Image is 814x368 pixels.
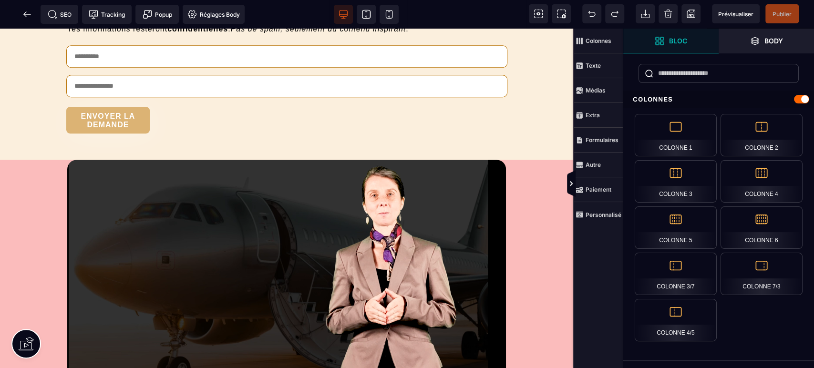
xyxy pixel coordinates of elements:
span: Favicon [183,5,245,24]
span: Voir tablette [357,5,376,24]
div: Colonne 3 [635,160,717,203]
strong: Paiement [586,186,611,193]
span: Défaire [582,4,601,23]
div: Colonne 4 [721,160,803,203]
strong: Body [764,37,783,44]
span: Personnalisé [573,202,623,227]
div: Colonne 3/7 [635,253,717,295]
div: Colonne 7/3 [721,253,803,295]
span: Extra [573,103,623,128]
span: Publier [773,10,792,18]
strong: Texte [586,62,601,69]
span: Importer [636,4,655,23]
span: Enregistrer [681,4,701,23]
div: Colonne 6 [721,206,803,249]
span: Ouvrir les calques [719,29,814,53]
div: Colonne 2 [721,114,803,156]
strong: Formulaires [586,136,618,143]
span: Voir mobile [380,5,399,24]
span: Colonnes [573,29,623,53]
div: Colonnes [623,91,814,108]
span: Rétablir [605,4,624,23]
span: SEO [48,10,72,19]
button: ENVOYER LA DEMANDE [66,78,150,105]
div: Colonne 5 [635,206,717,249]
span: Nettoyage [659,4,678,23]
span: Créer une alerte modale [135,5,179,24]
span: Médias [573,78,623,103]
span: Prévisualiser [718,10,753,18]
span: Popup [143,10,172,19]
strong: Médias [586,87,606,94]
span: Formulaires [573,128,623,153]
span: Capture d'écran [552,4,571,23]
span: Aperçu [712,4,760,23]
span: Enregistrer le contenu [765,4,799,23]
strong: Extra [586,112,600,119]
strong: Personnalisé [586,211,621,218]
span: Paiement [573,177,623,202]
span: Métadata SEO [41,5,78,24]
strong: Colonnes [586,37,611,44]
span: Tracking [89,10,125,19]
strong: Autre [586,161,601,168]
strong: Bloc [669,37,687,44]
span: Retour [18,5,37,24]
div: Colonne 1 [635,114,717,156]
img: 669f78a6c336f5313a61b603a70b3a46_magaba.png [67,131,506,365]
div: Colonne 4/5 [635,299,717,341]
span: Afficher les vues [623,170,633,198]
span: Autre [573,153,623,177]
span: Voir bureau [334,5,353,24]
span: Texte [573,53,623,78]
span: Ouvrir les blocs [623,29,719,53]
span: Code de suivi [82,5,132,24]
span: Réglages Body [187,10,240,19]
span: Voir les composants [529,4,548,23]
